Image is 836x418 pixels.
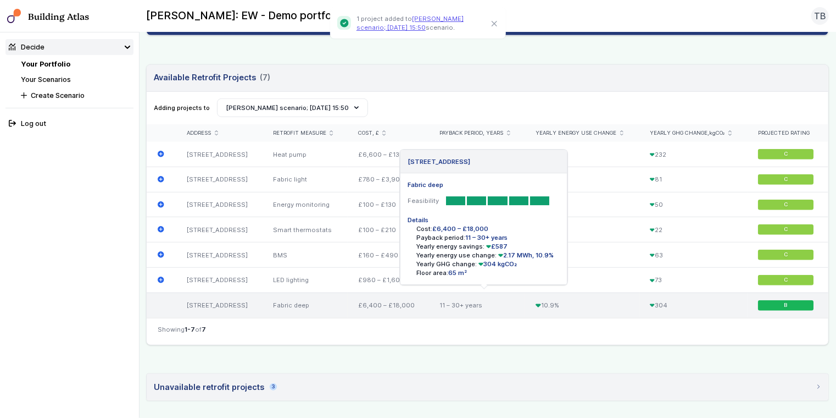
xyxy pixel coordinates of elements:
span: C [784,151,788,158]
span: 65 m² [448,269,467,277]
span: Adding projects to [154,103,210,112]
li: Cost: [416,224,560,233]
div: 50 [639,192,748,217]
div: 8.3% [525,142,639,167]
span: Retrofit measure [273,130,326,137]
div: [STREET_ADDRESS] [176,293,263,317]
button: Close [487,16,501,31]
li: Yearly energy use change: [416,251,560,260]
summary: Unavailable retrofit projects3 [147,374,828,400]
div: LED lighting [263,268,348,293]
span: C [784,277,788,284]
div: £980 – £1,600 [348,268,429,293]
img: main-0bbd2752.svg [7,9,21,23]
p: 1 project added to scenario. [356,14,487,32]
button: Log out [5,116,133,131]
button: Create Scenario [18,87,133,103]
button: [PERSON_NAME] scenario; [DATE] 15:50 [217,98,368,117]
li: Yearly energy savings: [416,242,560,251]
div: 304 [639,293,748,317]
span: £587 [484,243,508,250]
div: 63 [639,243,748,268]
div: 22 [639,217,748,243]
span: Cost, £ [358,130,379,137]
span: C [784,176,788,183]
div: 0.8% [525,217,639,243]
span: kgCO₂ [709,130,725,136]
span: C [784,201,788,208]
div: [STREET_ADDRESS] [176,142,263,167]
span: TB [814,9,826,23]
span: C [784,251,788,258]
div: Decide [9,42,44,52]
div: [STREET_ADDRESS] [176,167,263,192]
div: [STREET_ADDRESS] [176,243,263,268]
div: Smart thermostats [263,217,348,243]
div: £6,400 – £18,000 [348,293,429,317]
div: Fabric deep [263,293,348,317]
div: £100 – £210 [348,217,429,243]
div: Fabric light [263,167,348,192]
h5: Details [408,216,560,224]
span: Showing of [158,325,206,334]
li: Payback period: [416,233,560,242]
div: 232 [639,142,748,167]
a: Your Portfolio [21,60,70,68]
li: Yearly GHG change: [416,260,560,268]
div: Energy monitoring [263,192,348,217]
span: 304 kgCO₂ [477,260,517,268]
div: 1.8% [525,192,639,217]
span: 2.17 MWh, 10.9% [497,251,554,259]
div: £6,600 – £13,000 [348,142,429,167]
div: £780 – £3,900 [348,167,429,192]
span: 3 [270,383,277,391]
span: Yearly energy use change [536,130,616,137]
div: 2.6% [525,268,639,293]
div: [STREET_ADDRESS] [408,157,470,166]
div: BMS [263,243,348,268]
span: Payback period, years [439,130,503,137]
button: TB [811,7,829,25]
a: [PERSON_NAME] scenario; [DATE] 15:50 [356,15,464,31]
div: Projected rating [758,130,818,137]
h2: [PERSON_NAME]: EW - Demo portfolio [146,9,343,23]
summary: Decide [5,39,133,55]
span: 7 [202,326,206,333]
div: £160 – £490 [348,243,429,268]
div: 10.9% [525,293,639,317]
div: £100 – £130 [348,192,429,217]
span: Yearly GHG change, [650,130,725,137]
h5: Fabric deep [408,180,560,189]
div: 2.3% [525,243,639,268]
span: 1-7 [185,326,195,333]
div: 73 [639,268,748,293]
span: B [784,302,788,309]
h3: Available Retrofit Projects [154,71,270,84]
li: Floor area: [416,268,560,277]
span: £6,400 – £18,000 [432,225,488,233]
div: Heat pump [263,142,348,167]
div: [STREET_ADDRESS] [176,192,263,217]
span: 11 – 30+ years [465,234,508,241]
div: [STREET_ADDRESS] [176,217,263,243]
span: C [784,226,788,233]
div: [STREET_ADDRESS] [176,268,263,293]
nav: Table navigation [147,318,828,345]
dt: Feasibility [408,196,439,205]
div: 15 – 29 years [429,142,525,167]
span: (7) [260,71,270,84]
div: 81 [639,167,748,192]
div: 11 – 30+ years [429,293,525,317]
div: 2.9% [525,167,639,192]
span: Address [187,130,211,137]
a: Your Scenarios [21,75,71,84]
div: Unavailable retrofit projects [154,381,277,393]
